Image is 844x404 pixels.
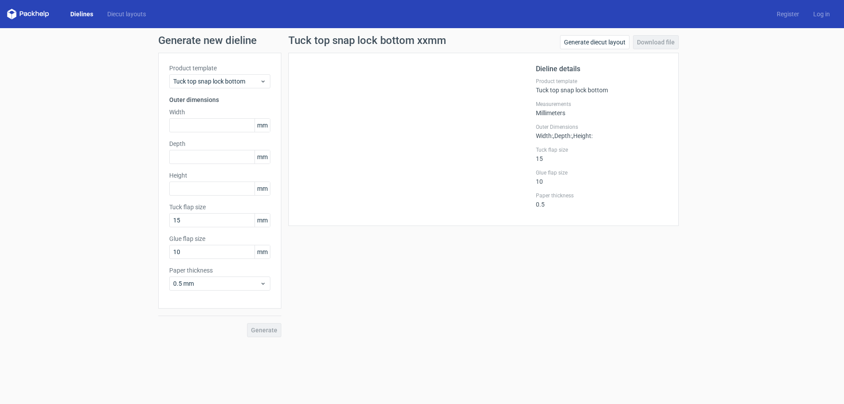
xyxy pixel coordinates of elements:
[100,10,153,18] a: Diecut layouts
[536,192,668,199] label: Paper thickness
[536,169,668,176] label: Glue flap size
[536,64,668,74] h2: Dieline details
[288,35,446,46] h1: Tuck top snap lock bottom xxmm
[536,146,668,162] div: 15
[158,35,686,46] h1: Generate new dieline
[169,64,270,73] label: Product template
[173,279,260,288] span: 0.5 mm
[806,10,837,18] a: Log in
[169,203,270,211] label: Tuck flap size
[255,214,270,227] span: mm
[169,108,270,116] label: Width
[255,119,270,132] span: mm
[553,132,572,139] span: , Depth :
[536,132,553,139] span: Width :
[536,146,668,153] label: Tuck flap size
[169,171,270,180] label: Height
[536,124,668,131] label: Outer Dimensions
[169,266,270,275] label: Paper thickness
[560,35,629,49] a: Generate diecut layout
[536,78,668,94] div: Tuck top snap lock bottom
[536,192,668,208] div: 0.5
[536,101,668,116] div: Millimeters
[255,150,270,164] span: mm
[255,245,270,258] span: mm
[173,77,260,86] span: Tuck top snap lock bottom
[255,182,270,195] span: mm
[169,234,270,243] label: Glue flap size
[770,10,806,18] a: Register
[63,10,100,18] a: Dielines
[536,101,668,108] label: Measurements
[572,132,593,139] span: , Height :
[169,95,270,104] h3: Outer dimensions
[536,78,668,85] label: Product template
[536,169,668,185] div: 10
[169,139,270,148] label: Depth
